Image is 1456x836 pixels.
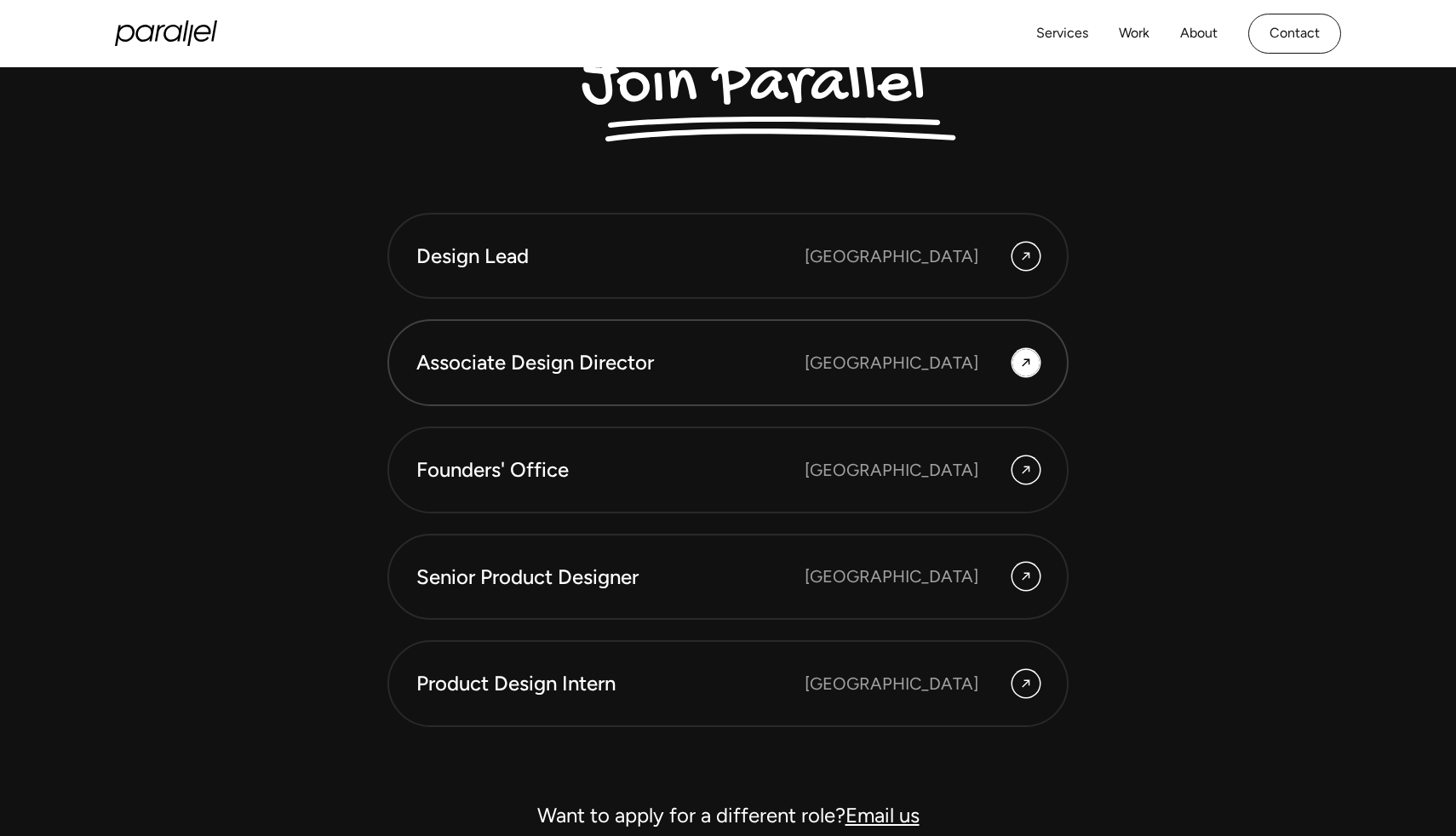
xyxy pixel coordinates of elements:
[416,348,805,377] div: Associate Design Director
[387,795,1069,836] div: Want to apply for a different role?
[416,669,805,698] div: Product Design Intern
[1036,21,1088,46] a: Services
[416,242,805,271] div: Design Lead
[416,563,805,592] div: Senior Product Designer
[416,455,805,484] div: Founders' Office
[387,213,1069,300] a: Design Lead [GEOGRAPHIC_DATA]
[387,640,1069,727] a: Product Design Intern [GEOGRAPHIC_DATA]
[387,319,1069,406] a: Associate Design Director [GEOGRAPHIC_DATA]
[846,803,920,827] a: Email us
[387,427,1069,513] a: Founders' Office [GEOGRAPHIC_DATA]
[387,534,1069,621] a: Senior Product Designer [GEOGRAPHIC_DATA]
[115,20,217,46] a: home
[805,457,978,483] div: [GEOGRAPHIC_DATA]
[805,350,978,375] div: [GEOGRAPHIC_DATA]
[1119,21,1149,46] a: Work
[1180,21,1218,46] a: About
[1248,14,1341,54] a: Contact
[805,243,978,269] div: [GEOGRAPHIC_DATA]
[805,564,978,589] div: [GEOGRAPHIC_DATA]
[805,671,978,696] div: [GEOGRAPHIC_DATA]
